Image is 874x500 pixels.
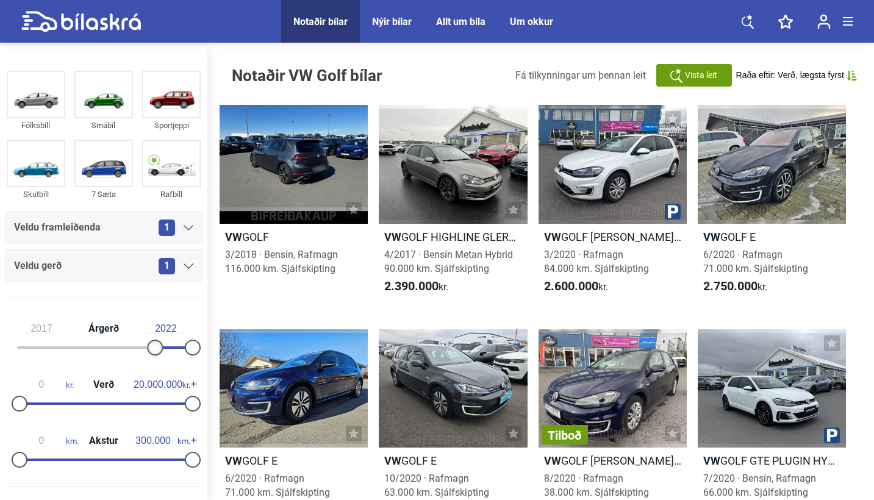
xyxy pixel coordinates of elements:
[515,70,646,81] span: Fá tilkynningar um þennan leit
[384,249,513,274] span: 4/2017 · Bensín Metan Hybrid 90.000 km. Sjálfskipting
[159,220,175,236] span: 1
[384,279,448,294] span: kr.
[665,204,681,220] img: parking.png
[544,473,649,498] span: 8/2020 · Rafmagn 38.000 km. Sjálfskipting
[436,16,485,27] a: Allt um bíla
[824,427,840,443] img: parking.png
[372,16,412,27] a: Nýir bílar
[90,380,117,390] span: Verð
[379,454,527,468] h2: GOLF E
[817,14,831,29] img: user-login.svg
[17,379,74,390] span: kr.
[225,230,242,243] b: VW
[539,230,687,244] h2: GOLF [PERSON_NAME] 36KWH
[736,70,857,80] button: Raða eftir: Verð, lægsta fyrst
[685,69,717,82] span: Vista leit
[544,230,561,243] b: VW
[384,279,439,293] b: 2.390.000
[698,230,846,244] h2: GOLF E
[220,230,368,244] h2: GOLF
[232,68,397,84] h1: Notaðir VW Golf bílar
[74,118,133,132] div: Smábíl
[134,379,190,390] span: kr.
[703,279,767,294] span: kr.
[74,187,133,201] div: 7 Sæta
[220,454,368,468] h2: GOLF E
[379,105,527,305] a: VWGOLF HIGHLINE GLERÞAK METAN4/2017 · Bensín Metan Hybrid90.000 km. Sjálfskipting2.390.000kr.
[703,473,816,498] span: 7/2020 · Bensín, Rafmagn 66.000 km. Sjálfskipting
[703,279,758,293] b: 2.750.000
[225,454,242,467] b: VW
[379,230,527,244] h2: GOLF HIGHLINE GLERÞAK METAN
[544,279,608,294] span: kr.
[7,118,65,132] div: Fólksbíll
[736,70,844,80] span: Raða eftir: Verð, lægsta fyrst
[17,435,79,446] span: km.
[142,118,201,132] div: Sportjeppi
[85,324,122,334] span: Árgerð
[384,473,489,498] span: 10/2020 · Rafmagn 63.000 km. Sjálfskipting
[510,16,553,27] a: Um okkur
[703,249,808,274] span: 6/2020 · Rafmagn 71.000 km. Sjálfskipting
[539,105,687,305] a: VWGOLF [PERSON_NAME] 36KWH3/2020 · Rafmagn84.000 km. Sjálfskipting2.600.000kr.
[293,16,348,27] a: Notaðir bílar
[703,454,720,467] b: VW
[14,219,101,236] span: Veldu framleiðenda
[544,249,649,274] span: 3/2020 · Rafmagn 84.000 km. Sjálfskipting
[539,454,687,468] h2: GOLF [PERSON_NAME] 36 KWH
[7,187,65,201] div: Skutbíll
[225,473,330,498] span: 6/2020 · Rafmagn 71.000 km. Sjálfskipting
[544,279,598,293] b: 2.600.000
[225,249,338,274] span: 3/2018 · Bensín, Rafmagn 116.000 km. Sjálfskipting
[548,429,582,441] span: Tilboð
[159,258,175,274] span: 1
[698,105,846,305] a: VWGOLF E6/2020 · Rafmagn71.000 km. Sjálfskipting2.750.000kr.
[142,187,201,201] div: Rafbíll
[384,230,401,243] b: VW
[220,105,368,305] a: VWGOLF3/2018 · Bensín, Rafmagn116.000 km. Sjálfskipting
[544,454,561,467] b: VW
[129,435,190,446] span: km.
[703,230,720,243] b: VW
[698,454,846,468] h2: GOLF GTE PLUGIN HYBRID
[86,436,121,446] span: Akstur
[384,454,401,467] b: VW
[14,257,62,274] span: Veldu gerð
